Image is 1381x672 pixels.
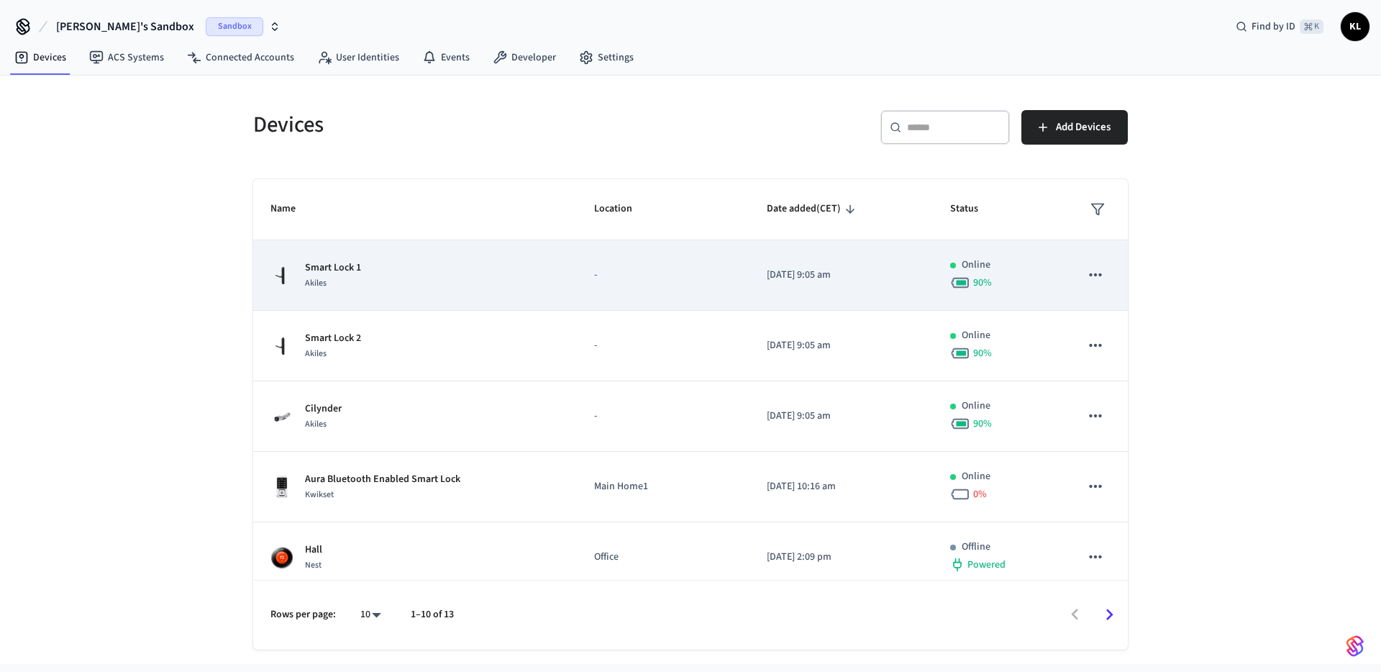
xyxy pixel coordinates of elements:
span: 0 % [973,487,987,501]
p: Office [594,550,732,565]
span: 90 % [973,417,992,431]
p: [DATE] 9:05 am [767,338,916,353]
p: Online [962,328,990,343]
span: ⌘ K [1300,19,1323,34]
img: SeamLogoGradient.69752ec5.svg [1346,635,1364,658]
button: KL [1341,12,1369,41]
span: Find by ID [1252,19,1295,34]
p: 1–10 of 13 [411,607,454,622]
p: - [594,409,732,424]
div: 10 [353,604,388,625]
span: 90 % [973,276,992,290]
button: Add Devices [1021,110,1128,145]
span: KL [1342,14,1368,40]
span: Kwikset [305,489,334,501]
span: Name [270,198,314,220]
p: Online [962,469,990,484]
p: Smart Lock 1 [305,260,361,276]
span: Nest [305,559,322,571]
p: [DATE] 10:16 am [767,479,916,494]
p: Hall [305,542,322,558]
img: Akiles Cylinder [270,405,293,428]
span: Powered [967,558,1006,572]
a: ACS Systems [78,45,176,71]
button: Go to next page [1093,598,1126,632]
a: Settings [568,45,645,71]
p: - [594,338,732,353]
h5: Devices [253,110,682,140]
p: [DATE] 9:05 am [767,409,916,424]
p: Aura Bluetooth Enabled Smart Lock [305,472,460,487]
span: Akiles [305,418,327,430]
a: Connected Accounts [176,45,306,71]
p: [DATE] 2:09 pm [767,550,916,565]
p: Online [962,399,990,414]
img: Akiles Roomlock [270,264,293,287]
span: Add Devices [1056,118,1111,137]
a: Events [411,45,481,71]
img: Akiles Roomlock [270,335,293,358]
p: Cilynder [305,401,342,417]
p: Online [962,258,990,273]
span: [PERSON_NAME]'s Sandbox [56,18,194,35]
img: Kwikset Halo Touchscreen Wifi Enabled Smart Lock, Polished Chrome, Front [270,476,293,499]
span: Akiles [305,277,327,289]
p: Rows per page: [270,607,336,622]
p: [DATE] 9:05 am [767,268,916,283]
span: Location [594,198,651,220]
p: Main Home1 [594,479,732,494]
span: Status [950,198,997,220]
div: Find by ID⌘ K [1224,14,1335,40]
img: nest_learning_thermostat [270,546,293,569]
span: Akiles [305,348,327,360]
p: Smart Lock 2 [305,331,361,346]
span: Sandbox [206,17,263,36]
a: Developer [481,45,568,71]
a: Devices [3,45,78,71]
a: User Identities [306,45,411,71]
p: - [594,268,732,283]
p: Offline [962,540,990,555]
span: 90 % [973,346,992,360]
span: Date added(CET) [767,198,860,220]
